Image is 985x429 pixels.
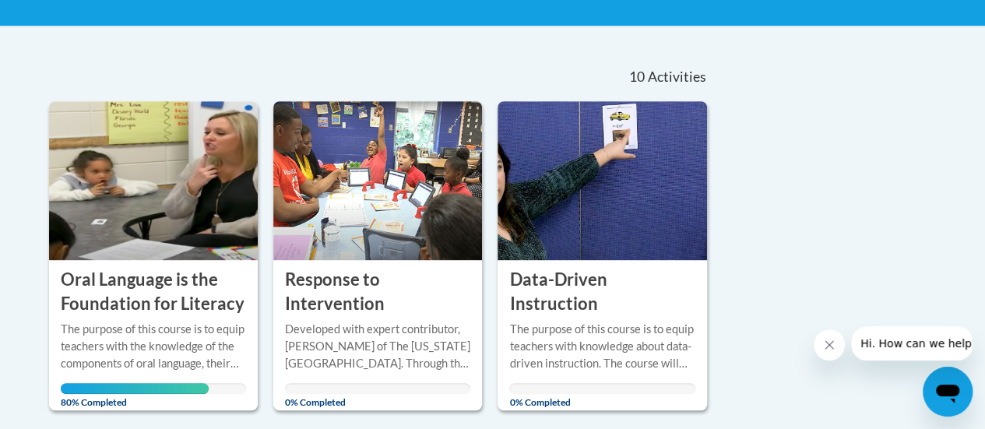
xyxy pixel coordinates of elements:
[814,329,845,360] iframe: Close message
[9,11,126,23] span: Hi. How can we help?
[509,321,695,372] div: The purpose of this course is to equip teachers with knowledge about data-driven instruction. The...
[285,268,470,316] h3: Response to Intervention
[49,101,258,260] img: Course Logo
[851,326,973,360] iframe: Message from company
[49,101,258,410] a: Course Logo Oral Language is the Foundation for LiteracyThe purpose of this course is to equip te...
[61,321,246,372] div: The purpose of this course is to equip teachers with the knowledge of the components of oral lang...
[629,69,645,86] span: 10
[61,383,209,408] span: 80% Completed
[61,268,246,316] h3: Oral Language is the Foundation for Literacy
[273,101,482,410] a: Course Logo Response to InterventionDeveloped with expert contributor, [PERSON_NAME] of The [US_S...
[498,101,706,260] img: Course Logo
[923,367,973,417] iframe: Button to launch messaging window
[285,321,470,372] div: Developed with expert contributor, [PERSON_NAME] of The [US_STATE][GEOGRAPHIC_DATA]. Through this...
[647,69,705,86] span: Activities
[498,101,706,410] a: Course Logo Data-Driven InstructionThe purpose of this course is to equip teachers with knowledge...
[273,101,482,260] img: Course Logo
[61,383,209,394] div: Your progress
[509,268,695,316] h3: Data-Driven Instruction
